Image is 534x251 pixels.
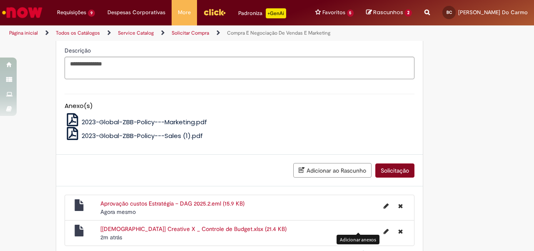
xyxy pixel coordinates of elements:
a: [[DEMOGRAPHIC_DATA]] Creative X _ Controle de Budget.xlsx (21.4 KB) [100,225,287,233]
span: Requisições [57,8,86,17]
a: Página inicial [9,30,38,36]
span: Descrição [65,47,92,54]
time: 30/09/2025 18:41:26 [100,208,136,216]
a: Service Catalog [118,30,154,36]
h5: Anexo(s) [65,103,414,110]
textarea: Descrição [65,57,414,79]
time: 30/09/2025 18:38:45 [100,233,122,241]
p: +GenAi [266,8,286,18]
span: [PERSON_NAME] Do Carmo [458,9,528,16]
span: Despesas Corporativas [107,8,165,17]
a: Rascunhos [366,9,412,17]
button: Editar nome de arquivo Aprovação custos Estratégia – DAG 2025.2.eml [379,199,394,213]
img: click_logo_yellow_360x200.png [203,6,226,18]
a: Todos os Catálogos [56,30,100,36]
span: 9 [88,10,95,17]
button: Editar nome de arquivo [Brahma] Creative X _ Controle de Budget.xlsx [379,225,394,238]
ul: Trilhas de página [6,25,350,41]
a: 2023-Global-ZBB-Policy---Marketing.pdf [65,118,207,126]
a: Solicitar Compra [172,30,209,36]
a: 2023-Global-ZBB-Policy---Sales (1).pdf [65,131,203,140]
span: 5 [347,10,354,17]
button: Adicionar ao Rascunho [293,163,372,178]
span: More [178,8,191,17]
div: Adicionar anexos [337,235,379,244]
span: 2m atrás [100,233,122,241]
span: BC [447,10,452,15]
span: 2 [404,9,412,17]
button: Excluir Aprovação custos Estratégia – DAG 2025.2.eml [393,199,408,213]
a: Compra E Negociação De Vendas E Marketing [227,30,330,36]
div: Padroniza [238,8,286,18]
span: Favoritos [322,8,345,17]
a: Aprovação custos Estratégia – DAG 2025.2.eml (15.9 KB) [100,200,245,207]
span: Rascunhos [373,8,403,16]
button: Excluir [Brahma] Creative X _ Controle de Budget.xlsx [393,225,408,238]
span: Agora mesmo [100,208,136,216]
span: 2023-Global-ZBB-Policy---Marketing.pdf [82,118,207,126]
img: ServiceNow [1,4,44,21]
button: Solicitação [375,163,414,178]
span: 2023-Global-ZBB-Policy---Sales (1).pdf [82,131,203,140]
